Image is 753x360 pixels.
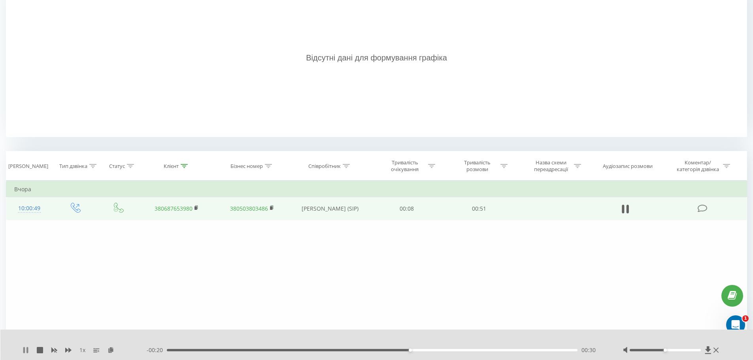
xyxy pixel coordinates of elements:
span: 1 [742,315,749,322]
div: Тип дзвінка [59,163,87,170]
a: 380503803486 [230,205,268,212]
iframe: Intercom live chat [726,315,745,334]
div: Бізнес номер [230,163,263,170]
div: Клієнт [164,163,179,170]
div: Accessibility label [664,349,667,352]
td: [PERSON_NAME] (SIP) [290,197,371,220]
td: Вчора [6,181,747,197]
div: Accessibility label [409,349,412,352]
div: Співробітник [308,163,341,170]
span: 1 x [79,346,85,354]
div: Назва схеми переадресації [530,159,572,173]
td: 00:08 [371,197,443,220]
td: 00:51 [443,197,515,220]
div: Тривалість очікування [384,159,426,173]
div: 10:00:49 [14,201,45,216]
div: Аудіозапис розмови [603,163,653,170]
a: 380687653980 [155,205,192,212]
span: - 00:20 [147,346,167,354]
div: Статус [109,163,125,170]
div: [PERSON_NAME] [8,163,48,170]
span: 00:30 [581,346,596,354]
div: Коментар/категорія дзвінка [675,159,721,173]
div: Тривалість розмови [456,159,498,173]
